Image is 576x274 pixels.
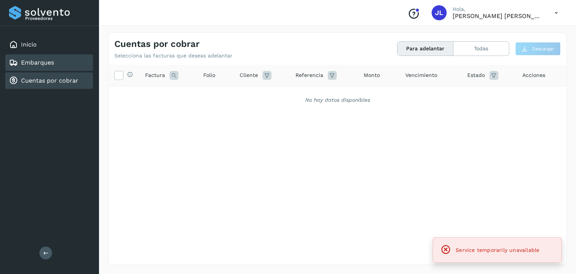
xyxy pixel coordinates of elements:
[21,77,78,84] a: Cuentas por cobrar
[21,59,54,66] a: Embarques
[118,96,557,104] div: No hay datos disponibles
[453,6,543,12] p: Hola,
[453,42,509,56] button: Todas
[21,41,37,48] a: Inicio
[114,39,199,50] h4: Cuentas por cobrar
[522,71,545,79] span: Acciones
[145,71,165,79] span: Factura
[532,45,554,52] span: Descargar
[240,71,258,79] span: Cliente
[453,12,543,20] p: JOSE LUIS GUZMAN ORTA
[456,247,539,253] span: Service temporarily unavailable
[295,71,323,79] span: Referencia
[405,71,437,79] span: Vencimiento
[397,42,453,56] button: Para adelantar
[114,53,232,59] p: Selecciona las facturas que deseas adelantar
[364,71,380,79] span: Monto
[25,16,90,21] p: Proveedores
[203,71,215,79] span: Folio
[5,54,93,71] div: Embarques
[5,72,93,89] div: Cuentas por cobrar
[5,36,93,53] div: Inicio
[515,42,561,56] button: Descargar
[467,71,485,79] span: Estado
